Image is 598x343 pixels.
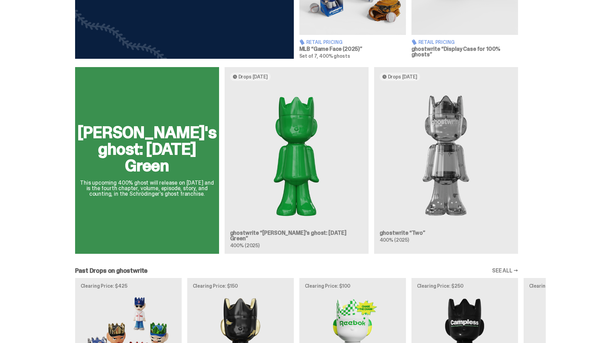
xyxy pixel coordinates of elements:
[380,237,409,243] span: 400% (2025)
[238,74,268,80] span: Drops [DATE]
[299,46,406,52] h3: MLB “Game Face (2025)”
[411,46,518,57] h3: ghostwrite “Display Case for 100% ghosts”
[230,230,363,241] h3: ghostwrite “[PERSON_NAME]'s ghost: [DATE] Green”
[380,230,513,236] h3: ghostwrite “Two”
[380,86,513,225] img: Two
[225,67,369,254] a: Drops [DATE] Schrödinger's ghost: Sunday Green
[81,284,176,288] p: Clearing Price: $425
[193,284,288,288] p: Clearing Price: $150
[230,242,260,249] span: 400% (2025)
[305,284,400,288] p: Clearing Price: $100
[299,53,350,59] span: Set of 7, 400% ghosts
[230,86,363,225] img: Schrödinger's ghost: Sunday Green
[417,284,513,288] p: Clearing Price: $250
[306,40,343,45] span: Retail Pricing
[492,268,518,274] a: SEE ALL →
[75,268,148,274] h2: Past Drops on ghostwrite
[78,124,217,174] h2: [PERSON_NAME]'s ghost: [DATE] Green
[78,180,217,197] p: This upcoming 400% ghost will release on [DATE] and is the fourth chapter, volume, episode, story...
[418,40,455,45] span: Retail Pricing
[388,74,417,80] span: Drops [DATE]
